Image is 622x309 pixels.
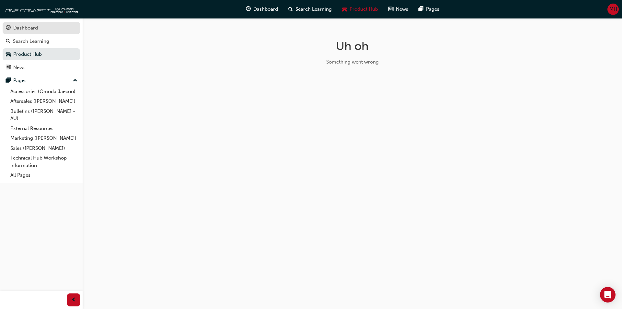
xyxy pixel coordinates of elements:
h1: Uh oh [250,39,455,53]
a: guage-iconDashboard [241,3,283,16]
span: news-icon [6,65,11,71]
span: Product Hub [350,6,378,13]
a: news-iconNews [383,3,413,16]
a: Bulletins ([PERSON_NAME] - AU) [8,106,80,124]
a: Marketing ([PERSON_NAME]) [8,133,80,143]
img: oneconnect [3,3,78,16]
span: guage-icon [6,25,11,31]
div: Pages [13,77,27,84]
a: Aftersales ([PERSON_NAME]) [8,96,80,106]
span: up-icon [73,77,77,85]
div: Something went wrong [250,58,455,66]
a: car-iconProduct Hub [337,3,383,16]
div: Open Intercom Messenger [600,287,616,303]
span: Dashboard [253,6,278,13]
div: Search Learning [13,38,49,45]
a: News [3,62,80,74]
a: Technical Hub Workshop information [8,153,80,170]
span: guage-icon [246,5,251,13]
a: Search Learning [3,35,80,47]
button: DashboardSearch LearningProduct HubNews [3,21,80,75]
button: Pages [3,75,80,87]
a: Dashboard [3,22,80,34]
div: News [13,64,26,71]
a: External Resources [8,124,80,134]
div: Dashboard [13,24,38,32]
span: News [396,6,408,13]
span: MH [609,6,617,13]
a: All Pages [8,170,80,180]
span: news-icon [388,5,393,13]
span: pages-icon [419,5,423,13]
span: Pages [426,6,439,13]
a: pages-iconPages [413,3,444,16]
span: car-icon [342,5,347,13]
span: car-icon [6,52,11,57]
span: pages-icon [6,78,11,84]
a: Sales ([PERSON_NAME]) [8,143,80,153]
a: Accessories (Omoda Jaecoo) [8,87,80,97]
span: search-icon [6,39,10,44]
span: search-icon [288,5,293,13]
a: search-iconSearch Learning [283,3,337,16]
a: Product Hub [3,48,80,60]
span: prev-icon [71,296,76,304]
span: Search Learning [295,6,332,13]
button: MH [607,4,619,15]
